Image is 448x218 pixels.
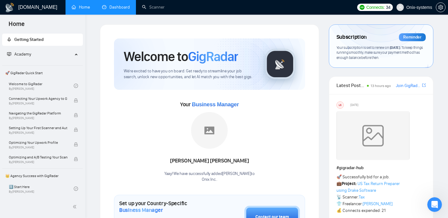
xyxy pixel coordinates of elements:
span: Navigating the GigRadar Platform [9,110,67,116]
li: Getting Started [2,34,83,46]
span: check-circle [74,84,78,88]
span: Home [4,20,30,32]
span: [DATE] [390,45,400,50]
span: Academy [7,52,31,57]
a: 1️⃣ Start HereBy[PERSON_NAME] [9,182,74,195]
p: Onix Inc. . [164,177,255,183]
span: By [PERSON_NAME] [9,146,67,149]
h1: Set up your Country-Specific [119,200,214,213]
div: Yaay! We have successfully added [PERSON_NAME] to [164,171,255,183]
a: homeHome [72,5,90,10]
span: We're excited to have you on board. Get ready to streamline your job search, unlock new opportuni... [124,68,255,80]
span: export [422,83,426,88]
span: Connecting Your Upwork Agency to GigRadar [9,96,67,102]
img: placeholder.png [191,112,228,149]
span: lock [74,98,78,103]
a: Welcome to GigRadarBy[PERSON_NAME] [9,79,74,93]
span: 👑 Agency Success with GigRadar [3,170,82,182]
div: [PERSON_NAME] [PERSON_NAME] [164,156,255,166]
span: Connects: [366,4,385,11]
span: Optimizing Your Upwork Profile [9,140,67,146]
a: export [422,82,426,88]
img: logo [5,3,15,13]
h1: Welcome to [124,48,238,65]
span: By [PERSON_NAME] [9,131,67,135]
span: 34 [386,4,390,11]
span: fund-projection-screen [7,52,11,56]
span: lock [74,157,78,161]
img: gigradar-logo.png [265,49,295,79]
span: GigRadar [188,48,238,65]
iframe: Intercom live chat [427,197,442,212]
span: lock [74,128,78,132]
span: rocket [7,37,11,42]
span: Latest Posts from the GigRadar Community [336,82,365,89]
a: setting [436,5,446,10]
span: 13 hours ago [371,84,391,88]
span: Getting Started [14,37,44,42]
span: Your subscription is set to renew on . To keep things running smoothly, make sure your payment me... [336,45,423,60]
span: Optimizing and A/B Testing Your Scanner for Better Results [9,154,67,160]
span: Business Manager [119,207,163,213]
span: By [PERSON_NAME] [9,102,67,105]
span: lock [74,113,78,117]
span: user [398,5,402,9]
div: Reminder [399,33,426,41]
span: 🚀 GigRadar Quick Start [3,67,82,79]
span: [DATE] [350,102,358,108]
a: searchScanner [142,5,165,10]
button: setting [436,2,446,12]
a: dashboardDashboard [102,5,130,10]
span: lock [74,142,78,147]
h1: # gigradar-hub [336,165,426,171]
span: By [PERSON_NAME] [9,160,67,164]
span: Subscription [336,32,367,42]
span: check-circle [74,187,78,191]
div: US [337,102,343,108]
span: Academy [14,52,31,57]
span: double-left [73,204,79,210]
img: upwork-logo.png [360,5,364,10]
span: Setting Up Your First Scanner and Auto-Bidder [9,125,67,131]
a: Join GigRadar Slack Community [396,82,421,89]
span: Your [180,101,239,108]
a: US Tax Return Preparer using Drake Software [336,181,400,193]
span: By [PERSON_NAME] [9,116,67,120]
span: Business Manager [192,101,239,107]
a: [PERSON_NAME] [363,201,393,206]
img: weqQh+iSagEgQAAAABJRU5ErkJggg== [336,111,410,160]
span: setting [436,5,445,10]
strong: Project: [342,181,357,186]
a: Tax [359,194,365,200]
